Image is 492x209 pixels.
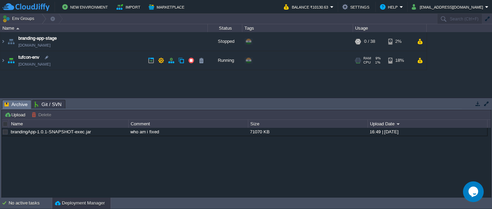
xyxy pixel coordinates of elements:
div: 2% [388,32,411,51]
div: Name [9,120,128,128]
span: 1% [373,60,380,65]
div: Name [1,24,207,32]
img: CloudJiffy [2,3,49,11]
span: Archive [4,100,28,109]
div: Size [249,120,368,128]
button: Help [380,3,400,11]
button: Balance ₹10130.63 [284,3,330,11]
a: tufcon-env [18,54,39,61]
button: [EMAIL_ADDRESS][DOMAIN_NAME] [412,3,485,11]
div: 0 / 38 [364,32,375,51]
div: 71070 KB [248,128,367,136]
div: Comment [129,120,248,128]
div: 18% [388,51,411,70]
div: 16:49 | [DATE] [368,128,487,136]
span: Git / SVN [35,100,62,108]
iframe: chat widget [463,181,485,202]
button: Upload [4,112,27,118]
img: AMDAwAAAACH5BAEAAAAALAAAAAABAAEAAAICRAEAOw== [0,32,6,51]
button: Marketplace [149,3,186,11]
img: AMDAwAAAACH5BAEAAAAALAAAAAABAAEAAAICRAEAOw== [6,32,16,51]
div: Upload Date [368,120,487,128]
span: RAM [363,56,371,60]
div: Usage [353,24,426,32]
img: AMDAwAAAACH5BAEAAAAALAAAAAABAAEAAAICRAEAOw== [0,51,6,70]
button: Import [117,3,142,11]
div: No active tasks [9,198,52,209]
div: who am i fixed [129,128,248,136]
img: AMDAwAAAACH5BAEAAAAALAAAAAABAAEAAAICRAEAOw== [16,28,19,29]
img: AMDAwAAAACH5BAEAAAAALAAAAAABAAEAAAICRAEAOw== [6,51,16,70]
div: Stopped [208,32,242,51]
button: Settings [342,3,371,11]
span: 9% [374,56,381,60]
div: Running [208,51,242,70]
div: Tags [243,24,353,32]
span: CPU [363,60,371,65]
div: Status [208,24,242,32]
a: branding-app-stage [18,35,57,42]
a: brandingApp-1.0.1-SNAPSHOT-exec.jar [11,129,91,134]
a: [DOMAIN_NAME] [18,42,50,49]
button: Delete [31,112,53,118]
button: Deployment Manager [55,200,105,207]
button: Env Groups [2,14,37,23]
a: [DOMAIN_NAME] [18,61,50,68]
button: New Environment [62,3,110,11]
